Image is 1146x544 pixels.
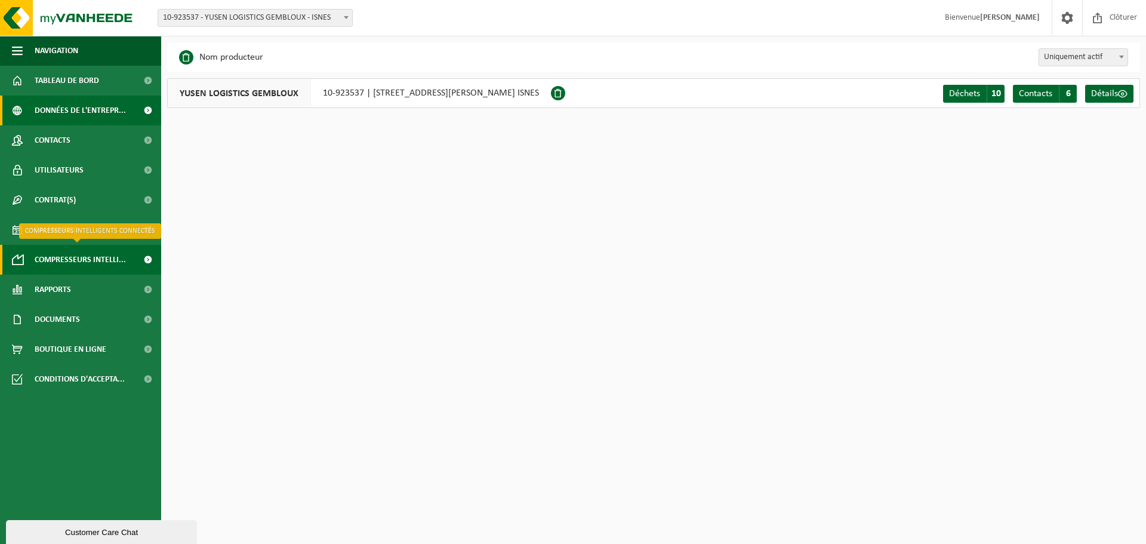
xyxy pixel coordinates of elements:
div: 10-923537 | [STREET_ADDRESS][PERSON_NAME] ISNES [167,78,551,108]
span: Documents [35,305,80,334]
span: Rapports [35,275,71,305]
span: Uniquement actif [1039,49,1127,66]
span: Boutique en ligne [35,334,106,364]
span: Contrat(s) [35,185,76,215]
span: 10 [987,85,1005,103]
span: Conditions d'accepta... [35,364,125,394]
a: Contacts 6 [1013,85,1077,103]
span: Navigation [35,36,78,66]
span: Compresseurs intelli... [35,245,126,275]
a: Détails [1085,85,1133,103]
span: Déchets [949,89,980,99]
span: Tableau de bord [35,66,99,96]
span: 10-923537 - YUSEN LOGISTICS GEMBLOUX - ISNES [158,9,353,27]
span: Détails [1091,89,1118,99]
li: Nom producteur [179,48,263,66]
span: 10-923537 - YUSEN LOGISTICS GEMBLOUX - ISNES [158,10,352,26]
a: Déchets 10 [943,85,1005,103]
span: Utilisateurs [35,155,84,185]
span: Contacts [35,125,70,155]
span: Données de l'entrepr... [35,96,126,125]
span: Contacts [1019,89,1052,99]
iframe: chat widget [6,518,199,544]
span: YUSEN LOGISTICS GEMBLOUX [168,79,311,107]
span: 6 [1059,85,1077,103]
span: Calendrier [35,215,78,245]
span: Uniquement actif [1039,48,1128,66]
strong: [PERSON_NAME] [980,13,1040,22]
